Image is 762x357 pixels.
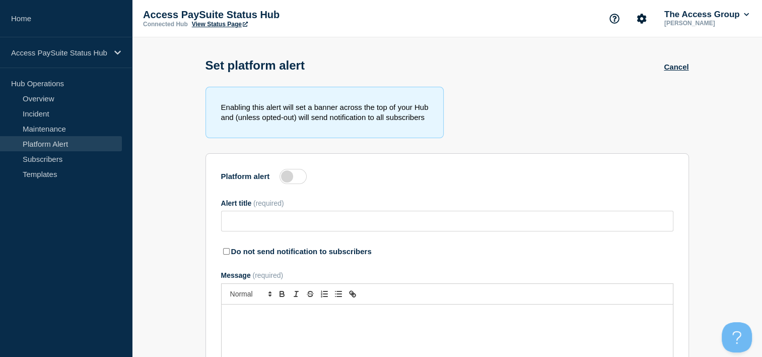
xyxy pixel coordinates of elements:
[221,211,673,231] input: Alert title
[11,48,108,57] p: Access PaySuite Status Hub
[221,271,673,279] div: Message
[662,20,751,27] p: [PERSON_NAME]
[331,288,345,300] button: Toggle bulleted list
[223,248,230,255] input: Do not send notification to subscribers
[226,288,275,300] span: Font size
[221,199,673,207] div: Alert title
[143,21,188,28] p: Connected Hub
[303,288,317,300] button: Toggle strikethrough text
[604,8,625,29] button: Support
[275,288,289,300] button: Toggle bold text
[231,247,372,256] label: Do not send notification to subscribers
[205,87,444,138] div: Enabling this alert will set a banner across the top of your Hub and (unless opted-out) will send...
[631,8,652,29] button: Account settings
[664,63,688,71] a: Cancel
[221,172,270,181] label: Platform alert
[192,21,248,28] a: View Status Page
[722,322,752,352] iframe: Help Scout Beacon - Open
[205,58,305,73] h1: Set platform alert
[662,10,751,20] button: The Access Group
[143,9,344,21] p: Access PaySuite Status Hub
[289,288,303,300] button: Toggle italic text
[345,288,360,300] button: Toggle link
[317,288,331,300] button: Toggle ordered list
[253,199,284,207] span: (required)
[252,271,283,279] span: (required)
